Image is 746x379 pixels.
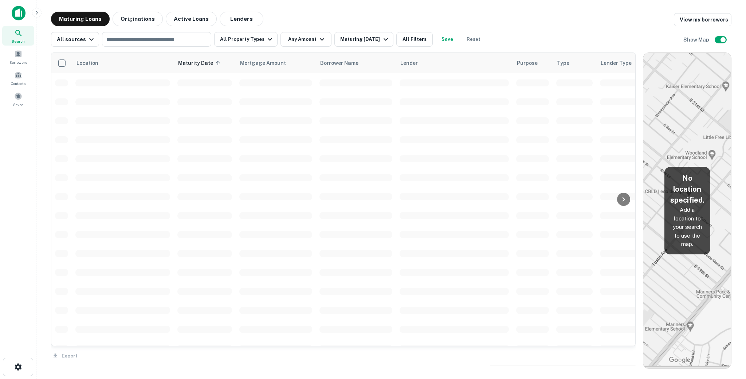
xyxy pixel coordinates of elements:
[643,53,731,368] img: map-placeholder.webp
[13,102,24,108] span: Saved
[2,68,34,88] a: Contacts
[320,59,358,67] span: Borrower Name
[557,59,569,67] span: Type
[51,12,110,26] button: Maturing Loans
[76,59,98,67] span: Location
[2,26,34,46] a: Search
[601,59,632,67] span: Lender Type
[683,36,710,44] h6: Show Map
[670,206,704,249] p: Add a location to your search to use the map.
[72,53,174,73] th: Location
[396,53,513,73] th: Lender
[220,12,263,26] button: Lenders
[334,32,393,47] button: Maturing [DATE]
[113,12,163,26] button: Originations
[462,32,485,47] button: Reset
[670,173,704,206] h5: No location specified.
[51,32,99,47] button: All sources
[517,59,538,67] span: Purpose
[12,38,25,44] span: Search
[553,53,596,73] th: Type
[2,89,34,109] a: Saved
[596,53,662,73] th: Lender Type
[214,32,278,47] button: All Property Types
[12,6,25,20] img: capitalize-icon.png
[9,59,27,65] span: Borrowers
[436,32,459,47] button: Save your search to get updates of matches that match your search criteria.
[674,13,731,26] a: View my borrowers
[174,53,236,73] th: Maturity Date
[316,53,396,73] th: Borrower Name
[2,47,34,67] a: Borrowers
[236,53,316,73] th: Mortgage Amount
[340,35,390,44] div: Maturing [DATE]
[396,32,433,47] button: All Filters
[513,53,553,73] th: Purpose
[11,81,25,86] span: Contacts
[178,59,223,67] span: Maturity Date
[280,32,331,47] button: Any Amount
[57,35,96,44] div: All sources
[166,12,217,26] button: Active Loans
[400,59,418,67] span: Lender
[240,59,295,67] span: Mortgage Amount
